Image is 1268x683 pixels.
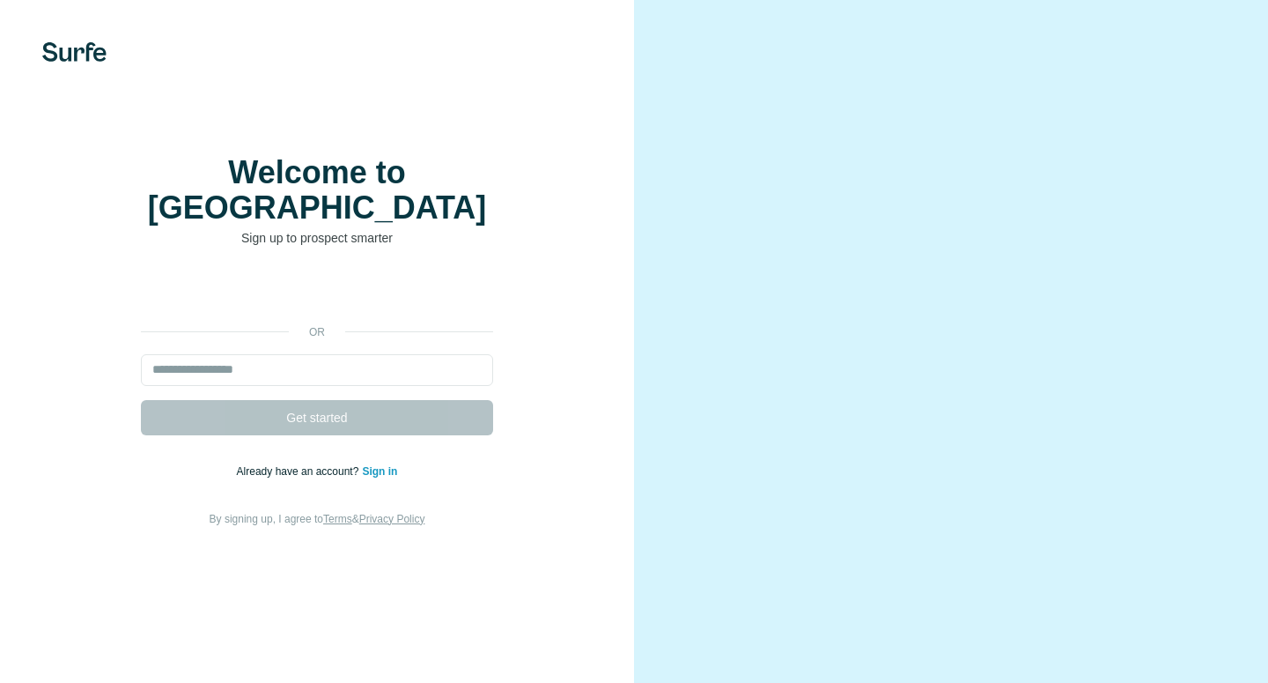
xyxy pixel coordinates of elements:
a: Terms [323,513,352,525]
span: By signing up, I agree to & [210,513,425,525]
span: Already have an account? [237,465,363,478]
p: or [289,324,345,340]
a: Privacy Policy [359,513,425,525]
iframe: Кнопка "Войти с аккаунтом Google" [132,273,502,312]
h1: Welcome to [GEOGRAPHIC_DATA] [141,155,493,226]
img: Surfe's logo [42,42,107,62]
p: Sign up to prospect smarter [141,229,493,247]
a: Sign in [362,465,397,478]
div: Войти с аккаунтом Google (откроется в новой вкладке) [141,273,493,312]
